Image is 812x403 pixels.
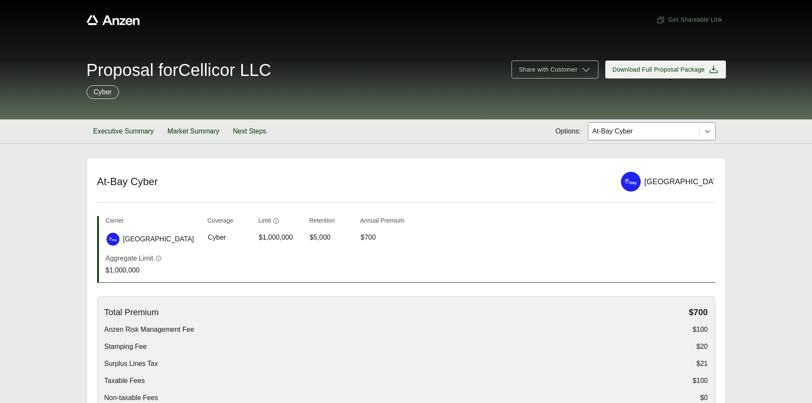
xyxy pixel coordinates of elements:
[107,233,119,246] img: At-Bay logo
[104,342,147,352] span: Stamping Fee
[309,216,354,229] th: Retention
[208,216,252,229] th: Coverage
[104,393,158,403] span: Non-taxable Fees
[123,234,194,244] span: [GEOGRAPHIC_DATA]
[360,216,405,229] th: Annual Premium
[605,61,726,78] button: Download Full Proposal Package
[258,216,303,229] th: Limit
[696,342,708,352] span: $20
[653,12,725,28] button: Get Shareable Link
[106,265,162,275] p: $1,000,000
[511,61,598,78] button: Share with Customer
[693,376,708,386] span: $100
[700,393,708,403] span: $0
[656,15,722,24] span: Get Shareable Link
[87,119,161,143] button: Executive Summary
[97,175,610,188] h2: At-Bay Cyber
[613,65,705,74] span: Download Full Proposal Package
[87,61,272,78] span: Proposal for Cellicor LLC
[106,216,201,229] th: Carrier
[106,253,153,264] p: Aggregate Limit
[104,359,158,369] span: Surplus Lines Tax
[104,307,159,318] span: Total Premium
[361,232,376,243] span: $700
[226,119,273,143] button: Next Steps
[519,65,577,74] span: Share with Customer
[644,176,724,188] div: [GEOGRAPHIC_DATA]
[87,15,140,25] a: Anzen website
[104,376,145,386] span: Taxable Fees
[621,172,641,191] img: At-Bay logo
[208,232,226,243] span: Cyber
[696,359,708,369] span: $21
[259,232,293,243] span: $1,000,000
[555,126,581,136] span: Options:
[104,325,194,335] span: Anzen Risk Management Fee
[94,87,112,97] p: Cyber
[161,119,226,143] button: Market Summary
[689,307,708,318] span: $700
[310,232,331,243] span: $5,000
[693,325,708,335] span: $100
